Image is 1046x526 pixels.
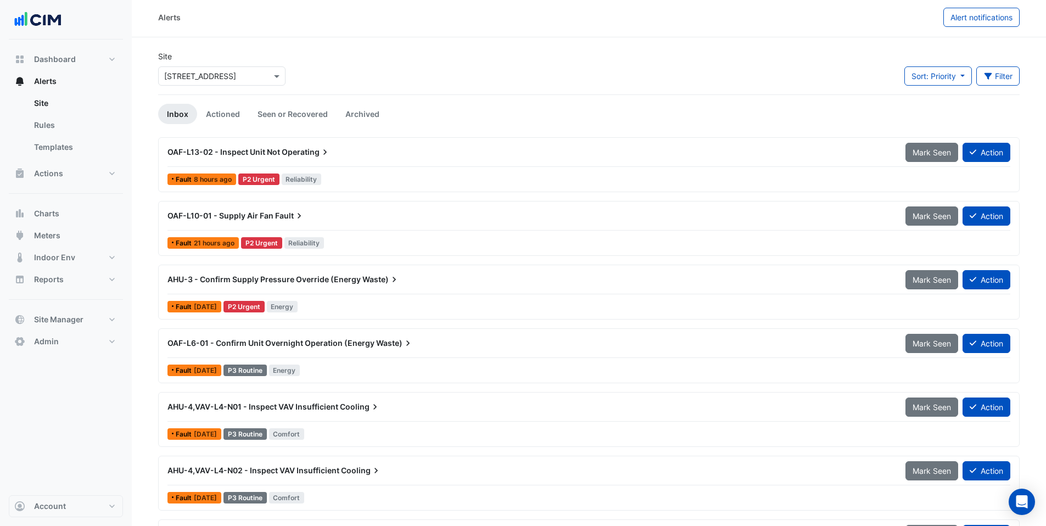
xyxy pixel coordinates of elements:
[34,501,66,512] span: Account
[913,402,951,412] span: Mark Seen
[943,8,1020,27] button: Alert notifications
[9,92,123,163] div: Alerts
[176,495,194,501] span: Fault
[9,203,123,225] button: Charts
[176,176,194,183] span: Fault
[963,206,1010,226] button: Action
[34,314,83,325] span: Site Manager
[9,247,123,268] button: Indoor Env
[904,66,972,86] button: Sort: Priority
[241,237,282,249] div: P2 Urgent
[9,268,123,290] button: Reports
[34,336,59,347] span: Admin
[905,206,958,226] button: Mark Seen
[167,466,339,475] span: AHU-4,VAV-L4-N02 - Inspect VAV Insufficient
[167,402,338,411] span: AHU-4,VAV-L4-N01 - Inspect VAV Insufficient
[269,428,305,440] span: Comfort
[905,461,958,480] button: Mark Seen
[176,304,194,310] span: Fault
[14,252,25,263] app-icon: Indoor Env
[34,274,64,285] span: Reports
[911,71,956,81] span: Sort: Priority
[9,309,123,331] button: Site Manager
[34,208,59,219] span: Charts
[14,208,25,219] app-icon: Charts
[167,147,280,156] span: OAF-L13-02 - Inspect Unit Not
[9,331,123,352] button: Admin
[167,211,273,220] span: OAF-L10-01 - Supply Air Fan
[176,240,194,247] span: Fault
[238,174,279,185] div: P2 Urgent
[913,466,951,475] span: Mark Seen
[34,230,60,241] span: Meters
[275,210,305,221] span: Fault
[963,334,1010,353] button: Action
[167,338,374,348] span: OAF-L6-01 - Confirm Unit Overnight Operation (Energy
[269,365,300,376] span: Energy
[167,275,361,284] span: AHU-3 - Confirm Supply Pressure Override (Energy
[34,168,63,179] span: Actions
[913,275,951,284] span: Mark Seen
[194,366,217,374] span: Tue 02-Sep-2025 00:00 AEST
[269,492,305,503] span: Comfort
[223,365,267,376] div: P3 Routine
[194,175,232,183] span: Wed 03-Sep-2025 06:45 AEST
[223,301,265,312] div: P2 Urgent
[14,230,25,241] app-icon: Meters
[158,12,181,23] div: Alerts
[14,76,25,87] app-icon: Alerts
[963,398,1010,417] button: Action
[340,401,381,412] span: Cooling
[176,431,194,438] span: Fault
[14,168,25,179] app-icon: Actions
[284,237,325,249] span: Reliability
[362,274,400,285] span: Waste)
[963,270,1010,289] button: Action
[176,367,194,374] span: Fault
[913,148,951,157] span: Mark Seen
[1009,489,1035,515] div: Open Intercom Messenger
[905,398,958,417] button: Mark Seen
[9,495,123,517] button: Account
[9,225,123,247] button: Meters
[282,147,331,158] span: Operating
[25,136,123,158] a: Templates
[9,163,123,184] button: Actions
[14,54,25,65] app-icon: Dashboard
[194,494,217,502] span: Mon 01-Sep-2025 12:30 AEST
[963,143,1010,162] button: Action
[25,114,123,136] a: Rules
[197,104,249,124] a: Actioned
[14,274,25,285] app-icon: Reports
[9,48,123,70] button: Dashboard
[267,301,298,312] span: Energy
[963,461,1010,480] button: Action
[223,492,267,503] div: P3 Routine
[34,76,57,87] span: Alerts
[158,104,197,124] a: Inbox
[223,428,267,440] div: P3 Routine
[34,252,75,263] span: Indoor Env
[282,174,322,185] span: Reliability
[158,51,172,62] label: Site
[376,338,413,349] span: Waste)
[14,336,25,347] app-icon: Admin
[194,430,217,438] span: Mon 01-Sep-2025 12:45 AEST
[905,143,958,162] button: Mark Seen
[14,314,25,325] app-icon: Site Manager
[976,66,1020,86] button: Filter
[25,92,123,114] a: Site
[913,211,951,221] span: Mark Seen
[34,54,76,65] span: Dashboard
[950,13,1013,22] span: Alert notifications
[905,270,958,289] button: Mark Seen
[249,104,337,124] a: Seen or Recovered
[913,339,951,348] span: Mark Seen
[341,465,382,476] span: Cooling
[194,239,234,247] span: Tue 02-Sep-2025 18:15 AEST
[905,334,958,353] button: Mark Seen
[9,70,123,92] button: Alerts
[194,303,217,311] span: Wed 20-Aug-2025 07:30 AEST
[337,104,388,124] a: Archived
[13,9,63,31] img: Company Logo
